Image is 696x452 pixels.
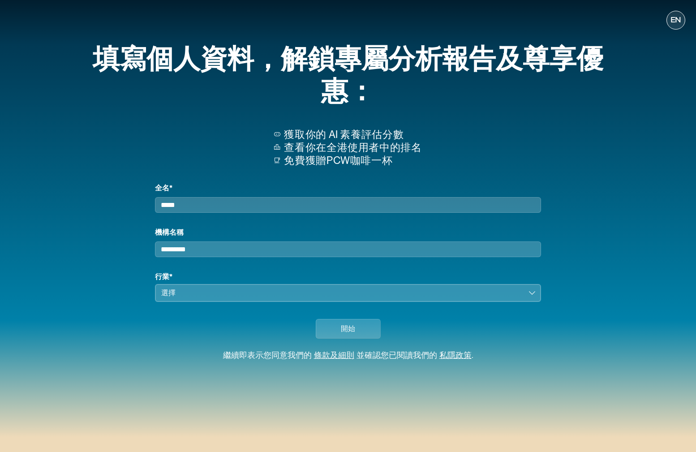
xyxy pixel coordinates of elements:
[72,39,624,114] div: 填寫個人資料，解鎖專屬分析報告及尊享優惠：
[284,154,421,167] p: 免費獲贈PCW咖啡一杯
[316,319,381,339] button: 開始
[341,323,355,334] span: 開始
[314,352,354,360] a: 條款及細則
[670,16,681,25] span: EN
[284,128,421,141] p: 獲取你的 AI 素養評估分數
[439,352,472,360] a: 私隱政策
[161,288,522,298] div: 選擇
[155,227,541,238] label: 機構名稱
[223,351,473,361] div: 繼續即表示您同意我們的 並確認您已閱讀我們的 .
[284,141,421,154] p: 查看你在全港使用者中的排名
[155,284,541,302] button: 選擇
